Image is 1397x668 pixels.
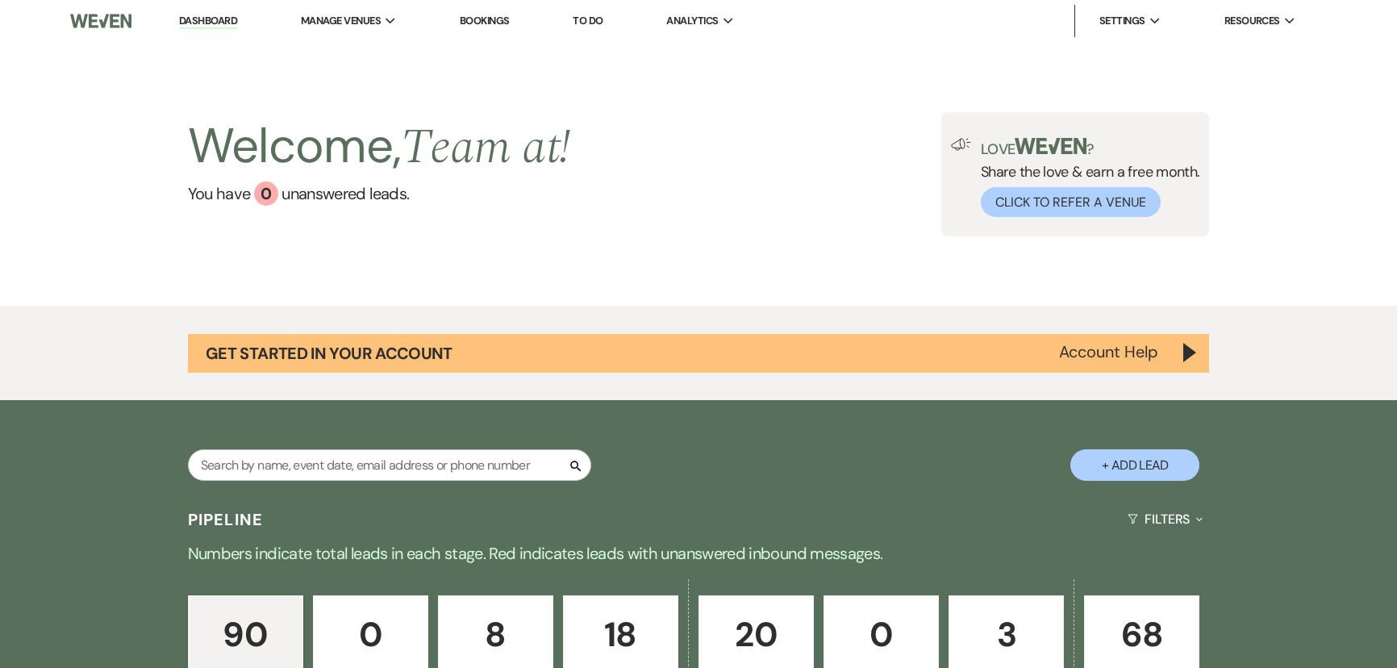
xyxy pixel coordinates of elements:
[70,4,131,38] img: Weven Logo
[1095,607,1189,662] p: 68
[301,13,381,29] span: Manage Venues
[951,138,971,151] img: loud-speaker-illustration.svg
[573,14,603,27] a: To Do
[1224,13,1280,29] span: Resources
[1059,344,1158,360] button: Account Help
[188,112,571,182] h2: Welcome,
[188,182,571,206] a: You have 0 unanswered leads.
[981,187,1161,217] button: Click to Refer a Venue
[460,14,510,27] a: Bookings
[401,111,570,185] span: Team at !
[1099,13,1145,29] span: Settings
[971,138,1200,217] div: Share the love & earn a free month.
[981,138,1200,157] p: Love ?
[834,607,928,662] p: 0
[709,607,803,662] p: 20
[198,607,293,662] p: 90
[666,13,718,29] span: Analytics
[188,449,591,481] input: Search by name, event date, email address or phone number
[1121,498,1209,541] button: Filters
[959,607,1053,662] p: 3
[1015,138,1086,154] img: weven-logo-green.svg
[254,182,278,206] div: 0
[323,607,418,662] p: 0
[118,541,1279,566] p: Numbers indicate total leads in each stage. Red indicates leads with unanswered inbound messages.
[179,14,237,29] a: Dashboard
[1070,449,1199,481] button: + Add Lead
[448,607,543,662] p: 8
[206,342,452,365] h1: Get Started in Your Account
[573,607,668,662] p: 18
[188,508,264,531] h3: Pipeline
